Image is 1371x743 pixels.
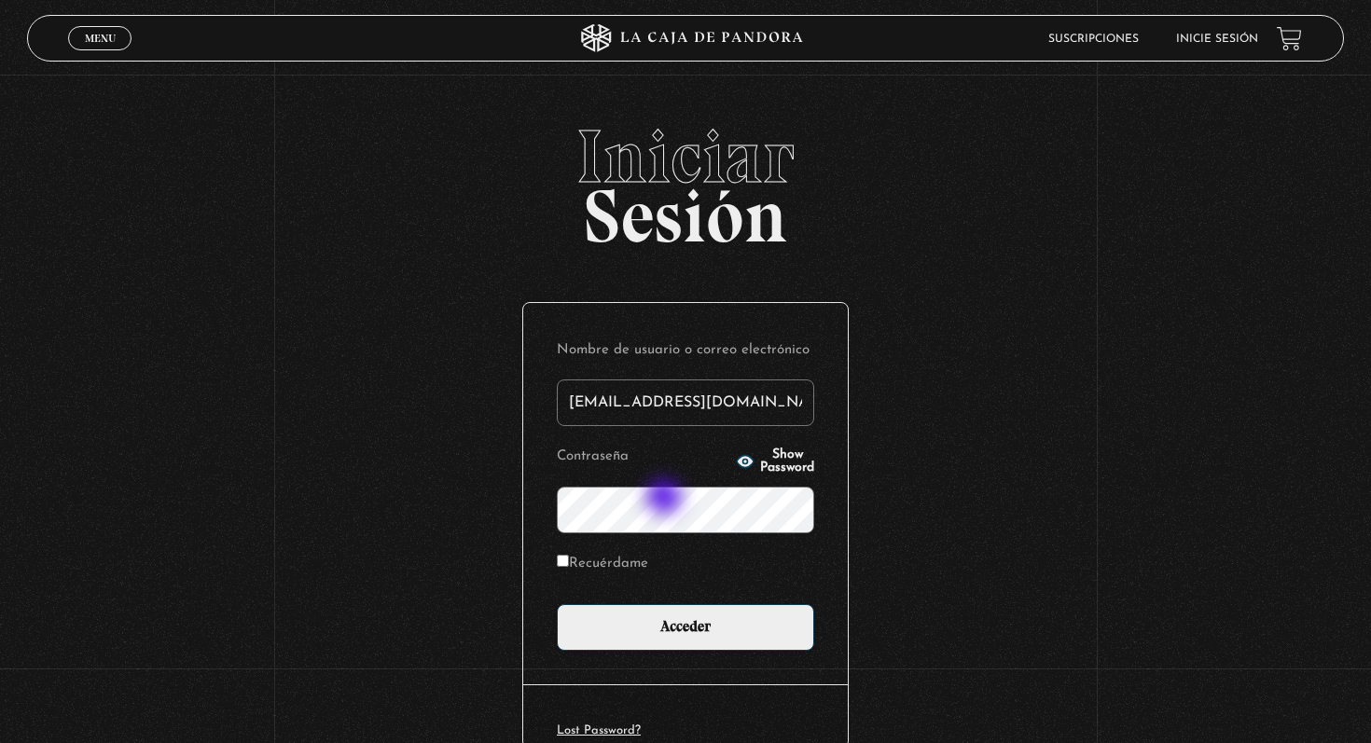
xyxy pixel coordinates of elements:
label: Nombre de usuario o correo electrónico [557,337,814,365]
button: Show Password [736,448,814,475]
a: Suscripciones [1048,34,1139,45]
span: Show Password [760,448,814,475]
input: Acceder [557,604,814,651]
a: Lost Password? [557,724,641,736]
label: Contraseña [557,443,730,472]
a: Inicie sesión [1176,34,1258,45]
span: Menu [85,33,116,44]
h2: Sesión [27,119,1343,239]
label: Recuérdame [557,550,648,579]
span: Cerrar [78,48,122,62]
input: Recuérdame [557,555,569,567]
span: Iniciar [27,119,1343,194]
a: View your shopping cart [1277,25,1302,50]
